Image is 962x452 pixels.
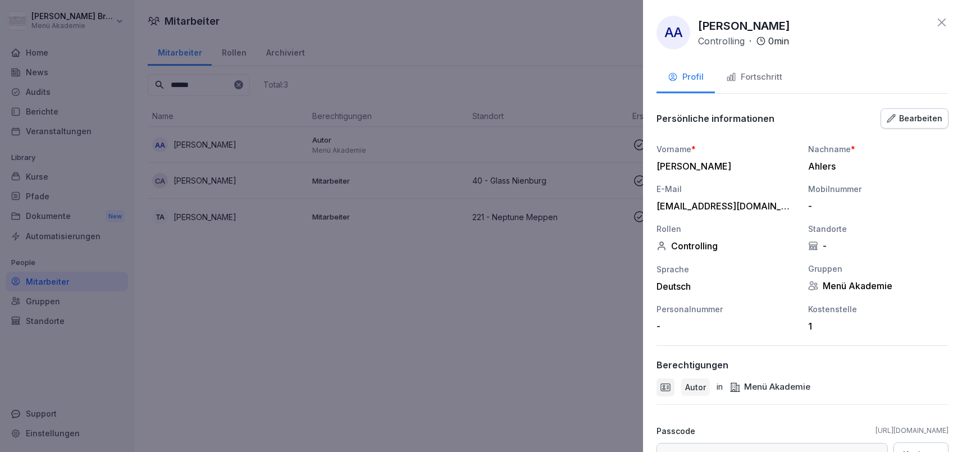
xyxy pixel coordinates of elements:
div: Ahlers [808,161,943,172]
div: - [808,200,943,212]
div: Bearbeiten [887,112,942,125]
div: Mobilnummer [808,183,949,195]
div: Rollen [656,223,797,235]
p: Berechtigungen [656,359,728,371]
div: Controlling [656,240,797,252]
div: Gruppen [808,263,949,275]
div: Menü Akademie [808,280,949,291]
div: Kostenstelle [808,303,949,315]
div: Standorte [808,223,949,235]
div: Fortschritt [726,71,782,84]
div: AA [656,16,690,49]
div: Menü Akademie [730,381,810,394]
div: [EMAIL_ADDRESS][DOMAIN_NAME] [656,200,791,212]
p: Controlling [698,34,745,48]
div: - [656,321,791,332]
div: - [808,240,949,252]
button: Bearbeiten [881,108,949,129]
div: Nachname [808,143,949,155]
div: Deutsch [656,281,797,292]
p: Autor [685,381,706,393]
div: [PERSON_NAME] [656,161,791,172]
div: Vorname [656,143,797,155]
div: Sprache [656,263,797,275]
p: Persönliche informationen [656,113,774,124]
div: E-Mail [656,183,797,195]
p: [PERSON_NAME] [698,17,790,34]
div: 1 [808,321,943,332]
a: [URL][DOMAIN_NAME] [876,426,949,436]
button: Profil [656,63,715,93]
p: Passcode [656,425,695,437]
div: Profil [668,71,704,84]
button: Fortschritt [715,63,794,93]
div: · [698,34,789,48]
p: in [717,381,723,394]
div: Personalnummer [656,303,797,315]
p: 0 min [768,34,789,48]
